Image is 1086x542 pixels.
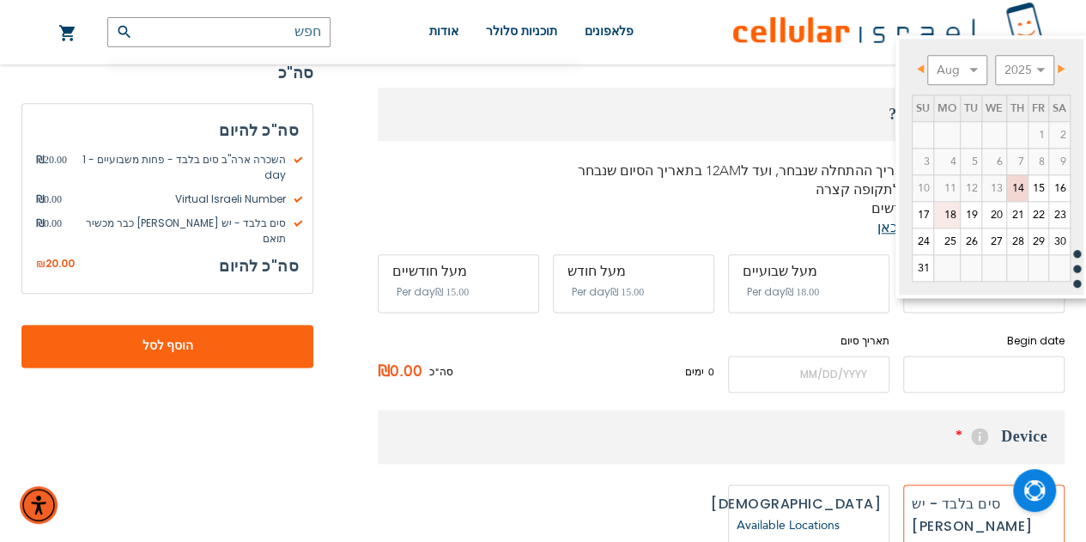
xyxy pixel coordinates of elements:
span: 1 [1028,122,1048,148]
a: 22 [1028,202,1048,228]
a: 30 [1049,228,1070,254]
a: 31 [913,255,933,281]
div: מעל חודש [567,264,700,279]
span: 20.00 [36,152,67,183]
a: 18 [934,202,960,228]
p: תוכנית זו היא תוכנית השכרה לתקופה קצרה לתוכניות ארוכות יותר מ- 4 חודשים ניתן לראות [378,180,1065,237]
span: 0.00 [36,192,62,207]
span: סה"כ [429,364,453,380]
a: 23 [1049,202,1070,228]
span: Friday [1032,100,1045,116]
span: Virtual Israeli Number [62,192,299,207]
a: 29 [1028,228,1048,254]
span: ‏15.00 ₪ [435,286,469,298]
button: הוסף לסל [21,325,313,368]
span: 13 [982,175,1006,201]
input: חפש [107,17,331,47]
span: Sunday [916,100,930,116]
span: 10 [913,175,933,201]
span: Per day [397,284,435,300]
span: 4 [934,149,960,174]
span: Next [1058,64,1065,73]
span: Prev [917,64,924,73]
span: Wednesday [986,100,1003,116]
span: Help [971,428,988,445]
span: תוכניות סלולר [486,25,557,38]
select: Select month [927,55,987,85]
span: 8 [1028,149,1048,174]
a: 21 [1007,202,1028,228]
span: 0.00 [36,216,62,247]
span: Tuesday [964,100,978,116]
span: סים בלבד - יש [PERSON_NAME] כבר מכשיר תואם [62,216,299,247]
a: 14 [1007,175,1028,201]
a: 15 [1028,175,1048,201]
span: Per day [747,284,786,300]
a: 16 [1049,175,1070,201]
h3: סה"כ להיום [36,118,299,143]
a: את התוכניות שלנו כאן [877,218,1002,237]
a: 25 [934,228,960,254]
span: ימים [685,364,704,380]
span: 11 [934,175,960,201]
span: 3 [913,149,933,174]
span: 0 [704,364,714,380]
a: Available Locations [737,517,840,533]
strong: סה"כ [21,60,313,86]
span: 6 [982,149,1006,174]
span: הוסף לסל [78,338,257,356]
img: לוגו סלולר ישראל [733,2,1046,63]
span: 5 [961,149,981,174]
a: 17 [913,202,933,228]
p: השכרה מתחילה מ12AM בתאריך ההתחלה שנבחר, ועד ל12AM בתאריך הסיום שנבחר [378,161,1065,180]
span: אודות [429,25,458,38]
a: Next [1047,58,1069,79]
span: השכרה ארה"ב סים בלבד - פחות משבועיים - 1 day [67,152,299,183]
span: 2 [1049,122,1070,148]
div: מעל שבועיים [743,264,875,279]
span: 7 [1007,149,1028,174]
input: MM/DD/YYYY [728,356,889,393]
span: Per day [572,284,610,300]
span: 9 [1049,149,1070,174]
a: 19 [961,202,981,228]
span: Monday [937,100,956,116]
h3: סה"כ להיום [219,253,299,279]
span: ₪ [36,192,44,207]
span: ₪ [36,257,46,272]
span: ₪ [36,152,44,167]
h3: Device [378,410,1065,464]
input: MM/DD/YYYY [903,356,1065,393]
label: Begin date [903,333,1065,349]
a: 27 [982,228,1006,254]
a: 28 [1007,228,1028,254]
a: 24 [913,228,933,254]
span: ‏18.00 ₪ [786,286,819,298]
label: תאריך סיום [728,333,889,349]
a: 26 [961,228,981,254]
a: 20 [982,202,1006,228]
span: 20.00 [46,256,75,271]
div: מעל חודשיים [392,264,525,279]
select: Select year [995,55,1055,85]
span: ₪ [36,216,44,231]
span: 12 [961,175,981,201]
span: Saturday [1053,100,1066,116]
a: Prev [913,58,935,79]
span: Thursday [1010,100,1024,116]
h3: מתי תרצה את השירות? [378,88,1065,141]
div: תפריט נגישות [20,486,58,524]
span: ‏15.00 ₪ [610,286,644,298]
span: ₪0.00 [378,359,429,385]
span: פלאפונים [585,25,634,38]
